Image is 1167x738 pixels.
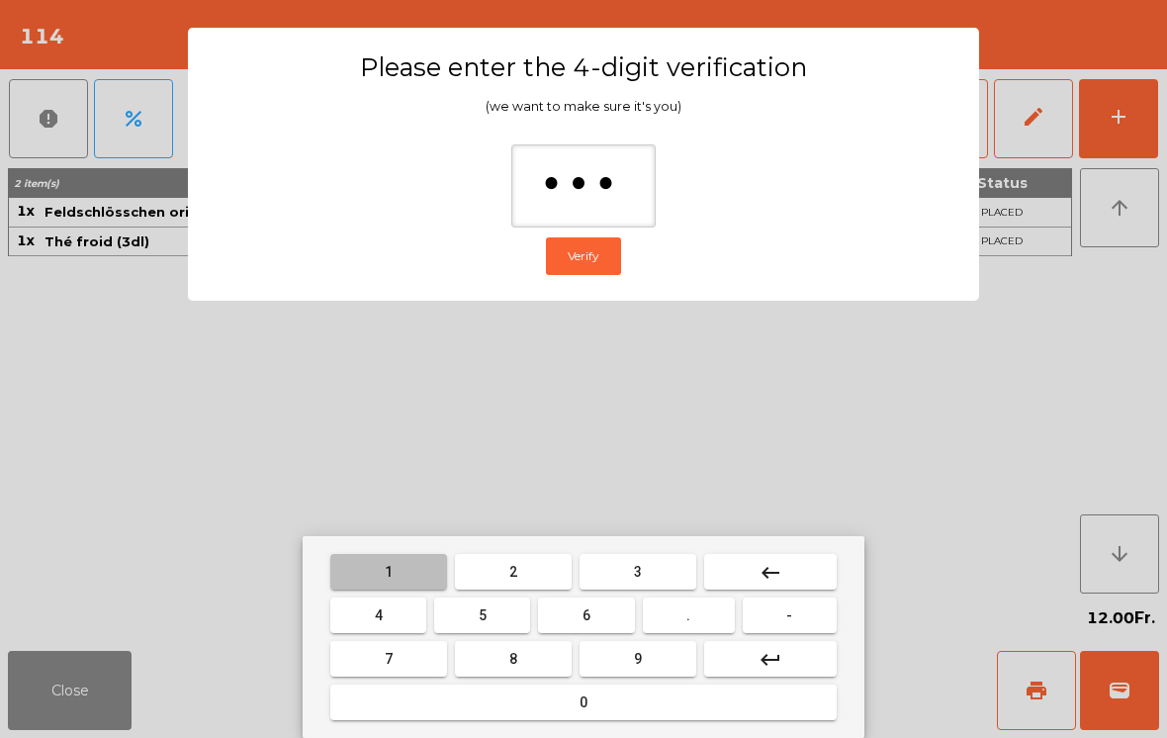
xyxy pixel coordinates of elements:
[686,607,690,623] span: .
[375,607,383,623] span: 4
[330,685,837,720] button: 0
[759,648,782,672] mat-icon: keyboard_return
[580,554,696,590] button: 3
[486,99,681,114] span: (we want to make sure it's you)
[580,641,696,677] button: 9
[385,651,393,667] span: 7
[509,651,517,667] span: 8
[538,598,634,633] button: 6
[743,598,837,633] button: -
[455,554,572,590] button: 2
[580,694,587,710] span: 0
[330,554,447,590] button: 1
[434,598,530,633] button: 5
[759,561,782,585] mat-icon: keyboard_backspace
[634,651,642,667] span: 9
[583,607,590,623] span: 6
[226,51,941,83] h3: Please enter the 4-digit verification
[330,598,426,633] button: 4
[455,641,572,677] button: 8
[385,564,393,580] span: 1
[330,641,447,677] button: 7
[546,237,621,275] button: Verify
[479,607,487,623] span: 5
[634,564,642,580] span: 3
[509,564,517,580] span: 2
[643,598,735,633] button: .
[786,607,792,623] span: -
